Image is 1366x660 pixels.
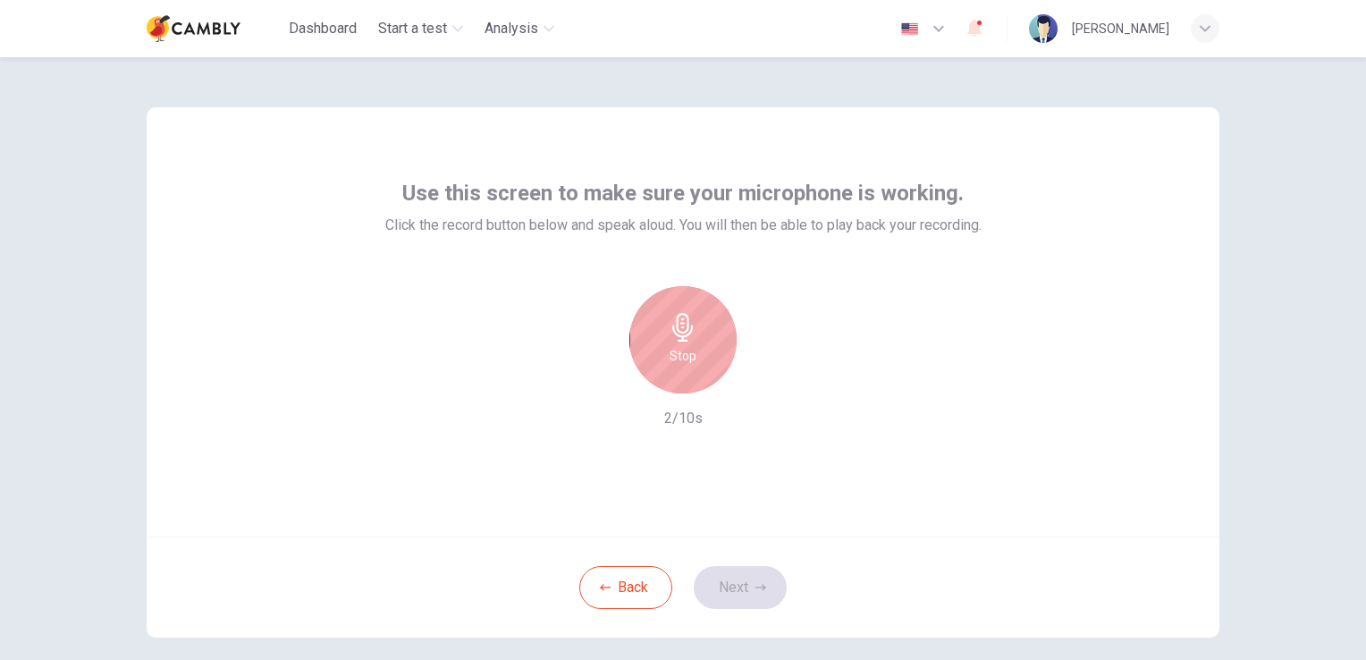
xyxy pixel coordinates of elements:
[147,11,240,47] img: Cambly logo
[385,215,982,236] span: Click the record button below and speak aloud. You will then be able to play back your recording.
[371,13,470,45] button: Start a test
[579,566,672,609] button: Back
[477,13,561,45] button: Analysis
[485,18,538,39] span: Analysis
[378,18,447,39] span: Start a test
[1029,14,1058,43] img: Profile picture
[670,345,696,367] h6: Stop
[282,13,364,45] button: Dashboard
[289,18,357,39] span: Dashboard
[664,408,703,429] h6: 2/10s
[629,286,737,393] button: Stop
[402,179,964,207] span: Use this screen to make sure your microphone is working.
[898,22,921,36] img: en
[1072,18,1169,39] div: [PERSON_NAME]
[147,11,282,47] a: Cambly logo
